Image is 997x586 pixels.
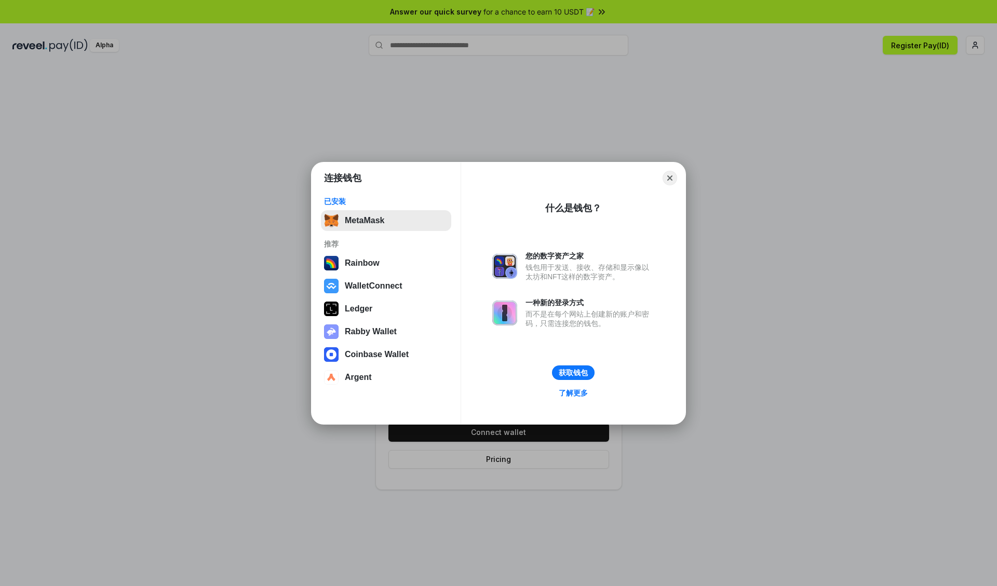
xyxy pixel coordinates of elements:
[324,172,361,184] h1: 连接钱包
[324,302,339,316] img: svg+xml,%3Csvg%20xmlns%3D%22http%3A%2F%2Fwww.w3.org%2F2000%2Fsvg%22%20width%3D%2228%22%20height%3...
[324,279,339,293] img: svg+xml,%3Csvg%20width%3D%2228%22%20height%3D%2228%22%20viewBox%3D%220%200%2028%2028%22%20fill%3D...
[492,254,517,279] img: svg+xml,%3Csvg%20xmlns%3D%22http%3A%2F%2Fwww.w3.org%2F2000%2Fsvg%22%20fill%3D%22none%22%20viewBox...
[321,367,451,388] button: Argent
[321,210,451,231] button: MetaMask
[492,301,517,325] img: svg+xml,%3Csvg%20xmlns%3D%22http%3A%2F%2Fwww.w3.org%2F2000%2Fsvg%22%20fill%3D%22none%22%20viewBox...
[321,298,451,319] button: Ledger
[559,388,588,398] div: 了解更多
[321,344,451,365] button: Coinbase Wallet
[324,324,339,339] img: svg+xml,%3Csvg%20xmlns%3D%22http%3A%2F%2Fwww.w3.org%2F2000%2Fsvg%22%20fill%3D%22none%22%20viewBox...
[324,370,339,385] img: svg+xml,%3Csvg%20width%3D%2228%22%20height%3D%2228%22%20viewBox%3D%220%200%2028%2028%22%20fill%3D...
[552,365,595,380] button: 获取钱包
[345,373,372,382] div: Argent
[345,350,409,359] div: Coinbase Wallet
[324,239,448,249] div: 推荐
[321,276,451,296] button: WalletConnect
[526,251,654,261] div: 您的数字资产之家
[545,202,601,214] div: 什么是钱包？
[345,281,402,291] div: WalletConnect
[559,368,588,377] div: 获取钱包
[324,256,339,270] img: svg+xml,%3Csvg%20width%3D%22120%22%20height%3D%22120%22%20viewBox%3D%220%200%20120%20120%22%20fil...
[345,258,380,268] div: Rainbow
[526,309,654,328] div: 而不是在每个网站上创建新的账户和密码，只需连接您的钱包。
[321,321,451,342] button: Rabby Wallet
[553,386,594,400] a: 了解更多
[345,216,384,225] div: MetaMask
[324,197,448,206] div: 已安装
[324,347,339,362] img: svg+xml,%3Csvg%20width%3D%2228%22%20height%3D%2228%22%20viewBox%3D%220%200%2028%2028%22%20fill%3D...
[324,213,339,228] img: svg+xml,%3Csvg%20fill%3D%22none%22%20height%3D%2233%22%20viewBox%3D%220%200%2035%2033%22%20width%...
[321,253,451,274] button: Rainbow
[663,171,677,185] button: Close
[526,298,654,307] div: 一种新的登录方式
[345,304,372,314] div: Ledger
[345,327,397,336] div: Rabby Wallet
[526,263,654,281] div: 钱包用于发送、接收、存储和显示像以太坊和NFT这样的数字资产。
